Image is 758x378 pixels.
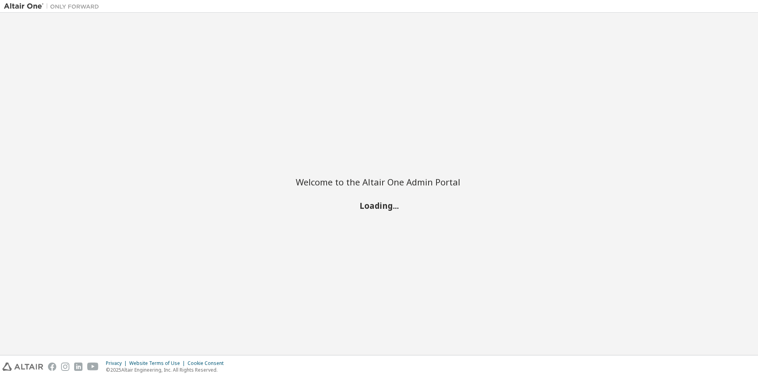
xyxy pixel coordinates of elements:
[2,363,43,371] img: altair_logo.svg
[106,367,228,373] p: © 2025 Altair Engineering, Inc. All Rights Reserved.
[129,360,188,367] div: Website Terms of Use
[296,200,462,211] h2: Loading...
[4,2,103,10] img: Altair One
[296,176,462,187] h2: Welcome to the Altair One Admin Portal
[188,360,228,367] div: Cookie Consent
[48,363,56,371] img: facebook.svg
[87,363,99,371] img: youtube.svg
[106,360,129,367] div: Privacy
[74,363,82,371] img: linkedin.svg
[61,363,69,371] img: instagram.svg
